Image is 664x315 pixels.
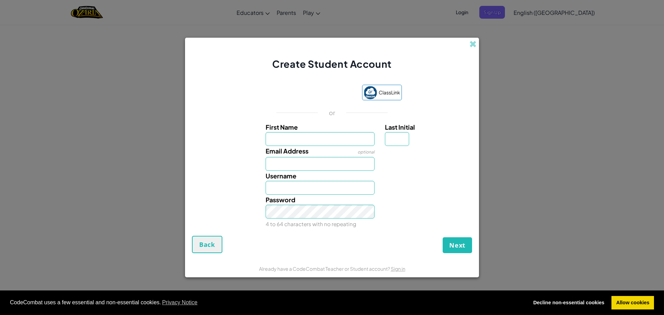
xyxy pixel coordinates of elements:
[266,123,298,131] span: First Name
[329,109,335,117] p: or
[266,147,308,155] span: Email Address
[259,266,391,272] span: Already have a CodeCombat Teacher or Student account?
[266,221,356,227] small: 4 to 64 characters with no repeating
[192,236,222,253] button: Back
[10,297,523,308] span: CodeCombat uses a few essential and non-essential cookies.
[443,237,472,253] button: Next
[199,240,215,249] span: Back
[611,296,654,310] a: allow cookies
[391,266,405,272] a: Sign in
[272,58,391,70] span: Create Student Account
[528,296,609,310] a: deny cookies
[266,172,296,180] span: Username
[259,85,359,101] iframe: Sign in with Google Button
[364,86,377,99] img: classlink-logo-small.png
[379,87,400,98] span: ClassLink
[449,241,465,249] span: Next
[266,196,295,204] span: Password
[161,297,199,308] a: learn more about cookies
[385,123,415,131] span: Last Initial
[358,149,375,155] span: optional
